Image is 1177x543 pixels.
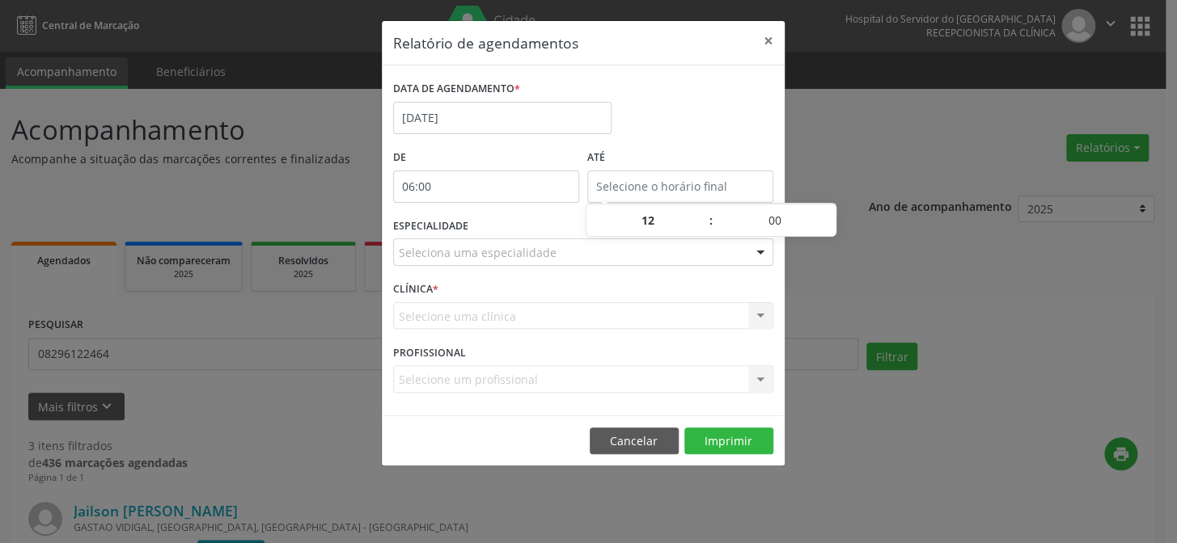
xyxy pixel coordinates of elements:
[587,170,773,203] input: Selecione o horário final
[393,145,579,170] label: De
[393,102,612,134] input: Selecione uma data ou intervalo
[393,340,466,365] label: PROFISSIONAL
[684,427,773,455] button: Imprimir
[393,32,578,53] h5: Relatório de agendamentos
[393,77,520,102] label: DATA DE AGENDAMENTO
[752,21,785,61] button: Close
[587,145,773,170] label: ATÉ
[393,277,438,302] label: CLÍNICA
[399,244,557,261] span: Seleciona uma especialidade
[586,204,709,237] input: Hour
[713,204,836,237] input: Minute
[393,170,579,203] input: Selecione o horário inicial
[393,214,468,239] label: ESPECIALIDADE
[709,204,713,237] span: :
[590,427,679,455] button: Cancelar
